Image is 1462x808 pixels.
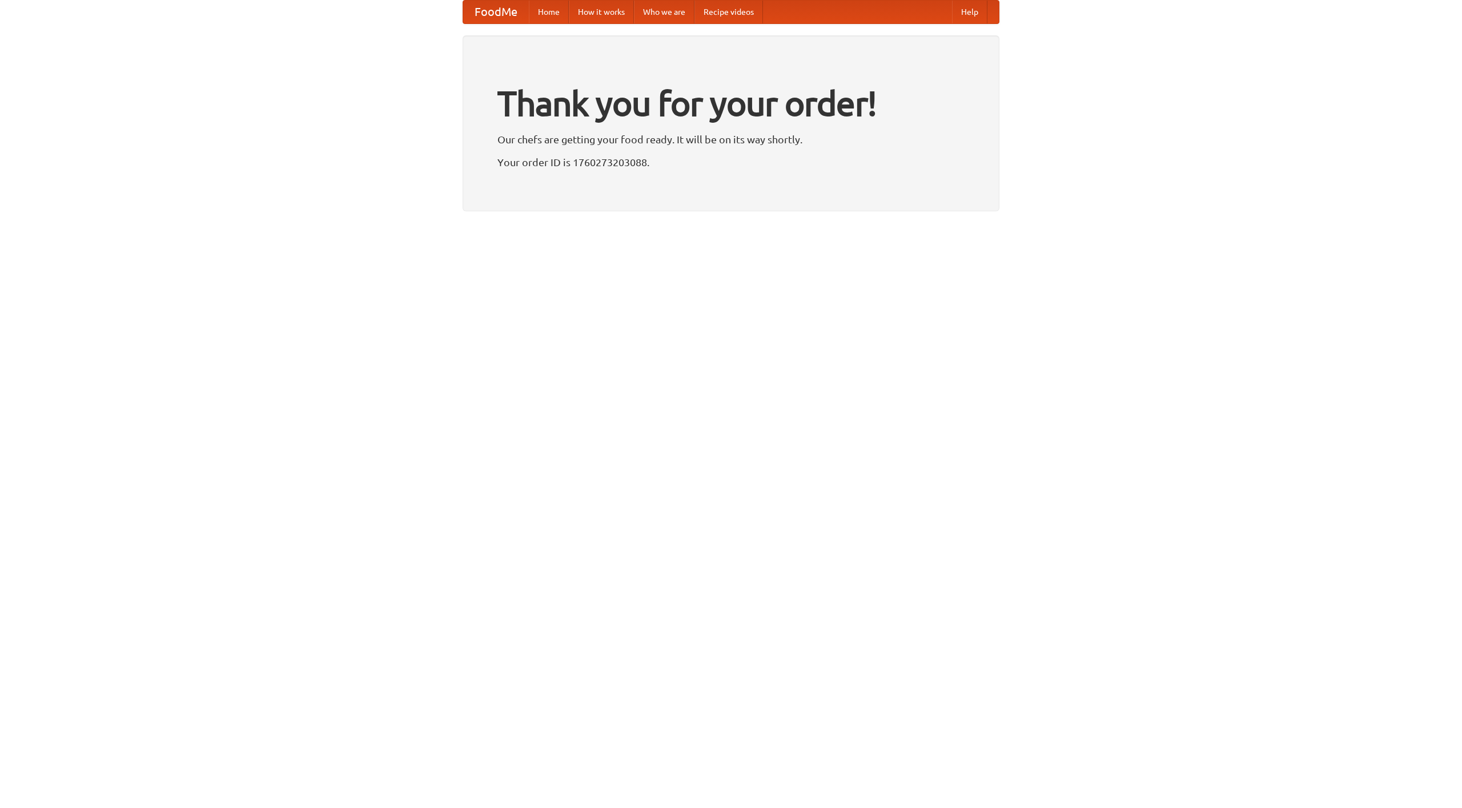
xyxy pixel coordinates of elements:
a: Who we are [634,1,694,23]
a: FoodMe [463,1,529,23]
p: Our chefs are getting your food ready. It will be on its way shortly. [497,131,965,148]
a: Recipe videos [694,1,763,23]
p: Your order ID is 1760273203088. [497,154,965,171]
h1: Thank you for your order! [497,76,965,131]
a: Home [529,1,569,23]
a: How it works [569,1,634,23]
a: Help [952,1,987,23]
